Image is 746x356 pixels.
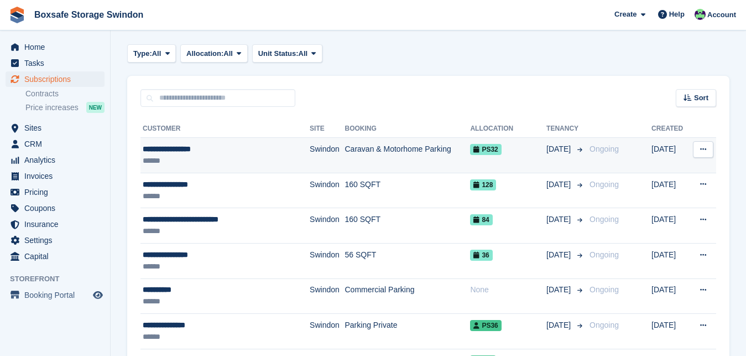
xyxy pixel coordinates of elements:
[590,250,619,259] span: Ongoing
[25,89,105,99] a: Contracts
[6,233,105,248] a: menu
[614,9,637,20] span: Create
[707,9,736,20] span: Account
[345,314,471,349] td: Parking Private
[223,48,233,59] span: All
[252,44,322,63] button: Unit Status: All
[694,92,708,104] span: Sort
[345,138,471,173] td: Caravan & Motorhome Parking
[6,120,105,136] a: menu
[24,200,91,216] span: Coupons
[6,152,105,168] a: menu
[6,287,105,303] a: menu
[24,233,91,248] span: Settings
[6,55,105,71] a: menu
[310,120,345,138] th: Site
[345,208,471,244] td: 160 SQFT
[470,214,492,225] span: 84
[546,179,573,190] span: [DATE]
[590,321,619,329] span: Ongoing
[10,274,110,285] span: Storefront
[6,184,105,200] a: menu
[6,168,105,184] a: menu
[651,243,688,278] td: [DATE]
[24,39,91,55] span: Home
[546,249,573,261] span: [DATE]
[546,143,573,155] span: [DATE]
[186,48,223,59] span: Allocation:
[24,216,91,232] span: Insurance
[345,243,471,278] td: 56 SQFT
[24,71,91,87] span: Subscriptions
[86,102,105,113] div: NEW
[25,101,105,113] a: Price increases NEW
[24,249,91,264] span: Capital
[345,173,471,208] td: 160 SQFT
[651,314,688,349] td: [DATE]
[669,9,685,20] span: Help
[651,138,688,173] td: [DATE]
[6,71,105,87] a: menu
[590,180,619,189] span: Ongoing
[6,39,105,55] a: menu
[695,9,706,20] img: Kim Virabi
[470,320,501,331] span: PS36
[24,55,91,71] span: Tasks
[310,314,345,349] td: Swindon
[590,285,619,294] span: Ongoing
[546,214,573,225] span: [DATE]
[470,250,492,261] span: 36
[6,249,105,264] a: menu
[651,278,688,314] td: [DATE]
[152,48,161,59] span: All
[310,208,345,244] td: Swindon
[133,48,152,59] span: Type:
[590,215,619,224] span: Ongoing
[24,152,91,168] span: Analytics
[258,48,299,59] span: Unit Status:
[590,145,619,153] span: Ongoing
[24,184,91,200] span: Pricing
[30,6,148,24] a: Boxsafe Storage Swindon
[651,173,688,208] td: [DATE]
[25,102,79,113] span: Price increases
[6,136,105,152] a: menu
[180,44,248,63] button: Allocation: All
[127,44,176,63] button: Type: All
[345,278,471,314] td: Commercial Parking
[6,216,105,232] a: menu
[470,284,546,296] div: None
[310,138,345,173] td: Swindon
[651,208,688,244] td: [DATE]
[24,120,91,136] span: Sites
[310,173,345,208] td: Swindon
[546,120,585,138] th: Tenancy
[91,288,105,302] a: Preview store
[310,243,345,278] td: Swindon
[299,48,308,59] span: All
[9,7,25,23] img: stora-icon-8386f47178a22dfd0bd8f6a31ec36ba5ce8667c1dd55bd0f319d3a0aa187defe.svg
[470,120,546,138] th: Allocation
[546,319,573,331] span: [DATE]
[24,168,91,184] span: Invoices
[546,284,573,296] span: [DATE]
[345,120,471,138] th: Booking
[140,120,310,138] th: Customer
[6,200,105,216] a: menu
[24,287,91,303] span: Booking Portal
[24,136,91,152] span: CRM
[470,144,501,155] span: PS32
[651,120,688,138] th: Created
[310,278,345,314] td: Swindon
[470,179,496,190] span: 128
